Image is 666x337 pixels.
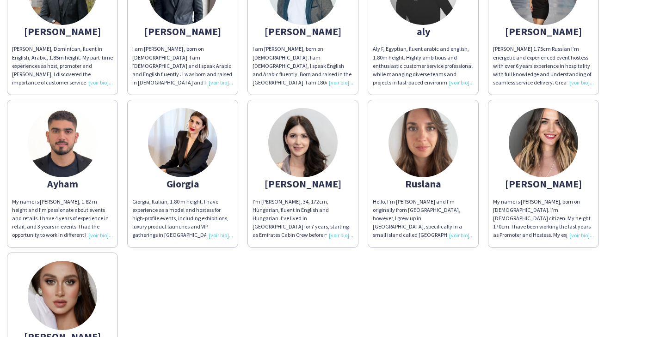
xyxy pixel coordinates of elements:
div: [PERSON_NAME], Dominican, fluent in English, Arabic, 1.85m height. My part-time experiences as ho... [12,45,113,87]
div: Ayham [12,180,113,188]
div: I am [PERSON_NAME], born on [DEMOGRAPHIC_DATA]. I am [DEMOGRAPHIC_DATA], I speak English and Arab... [253,45,353,87]
img: thumb-6800b272099ba.jpeg [268,108,338,177]
div: [PERSON_NAME] [493,27,594,36]
img: thumb-a9fbda4c-252d-425b-af8b-91dde0a5ca79.jpg [28,261,97,330]
div: Hello, I’m [PERSON_NAME] and I’m originally from [GEOGRAPHIC_DATA], however, I grew up in [GEOGRA... [373,198,474,240]
img: thumb-684ee0301fd16.jpeg [388,108,458,177]
div: I’m [PERSON_NAME], 34, 172cm, Hungarian, fluent in English and Hungarian. I’ve lived in [GEOGRAPH... [253,198,353,240]
div: I am [PERSON_NAME] , born on [DEMOGRAPHIC_DATA]. I am [DEMOGRAPHIC_DATA] and I speak Arabic and E... [132,45,233,87]
div: [PERSON_NAME] [253,180,353,188]
div: [PERSON_NAME] [12,27,113,36]
div: [PERSON_NAME] [132,27,233,36]
div: Aly F, Egyptian, fluent arabic and english, 1.80m height. Highly ambitious and enthusiastic custo... [373,45,474,87]
img: thumb-668fbfdd36e0c.jpeg [28,108,97,177]
div: [PERSON_NAME] 1.75cm Russian I’m energetic and experienced event hostess with over 6 years experi... [493,45,594,87]
div: Giorgia [132,180,233,188]
div: Ruslana [373,180,474,188]
div: [PERSON_NAME] [253,27,353,36]
div: [PERSON_NAME] [493,180,594,188]
div: My name is [PERSON_NAME], 1.82 m height and I’m passionate about events and retails. I have 4 yea... [12,198,113,240]
div: Giorgia, Italian, 1.80 m height. I have experience as a model and hostess for high-profile events... [132,198,233,240]
div: My name is [PERSON_NAME], born on [DEMOGRAPHIC_DATA]. I’m [DEMOGRAPHIC_DATA] citizen. My height 1... [493,198,594,240]
div: aly [373,27,474,36]
img: thumb-167354389163c040d3eec95.jpeg [148,108,217,177]
img: thumb-631da699cf0df.jpeg [509,108,578,177]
